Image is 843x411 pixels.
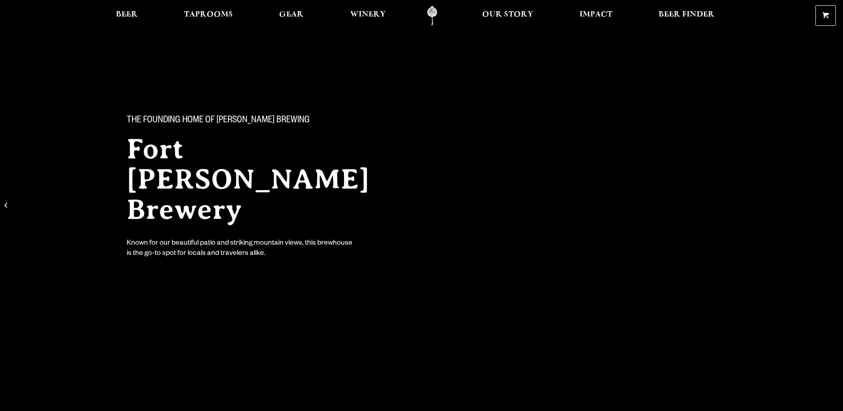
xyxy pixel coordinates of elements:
[116,11,138,18] span: Beer
[273,6,309,26] a: Gear
[344,6,392,26] a: Winery
[653,6,720,26] a: Beer Finder
[579,11,612,18] span: Impact
[279,11,304,18] span: Gear
[127,239,354,259] div: Known for our beautiful patio and striking mountain views, this brewhouse is the go-to spot for l...
[416,6,449,26] a: Odell Home
[482,11,533,18] span: Our Story
[127,134,404,225] h2: Fort [PERSON_NAME] Brewery
[127,115,310,127] span: The Founding Home of [PERSON_NAME] Brewing
[184,11,233,18] span: Taprooms
[350,11,386,18] span: Winery
[574,6,618,26] a: Impact
[178,6,239,26] a: Taprooms
[659,11,715,18] span: Beer Finder
[476,6,539,26] a: Our Story
[110,6,144,26] a: Beer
